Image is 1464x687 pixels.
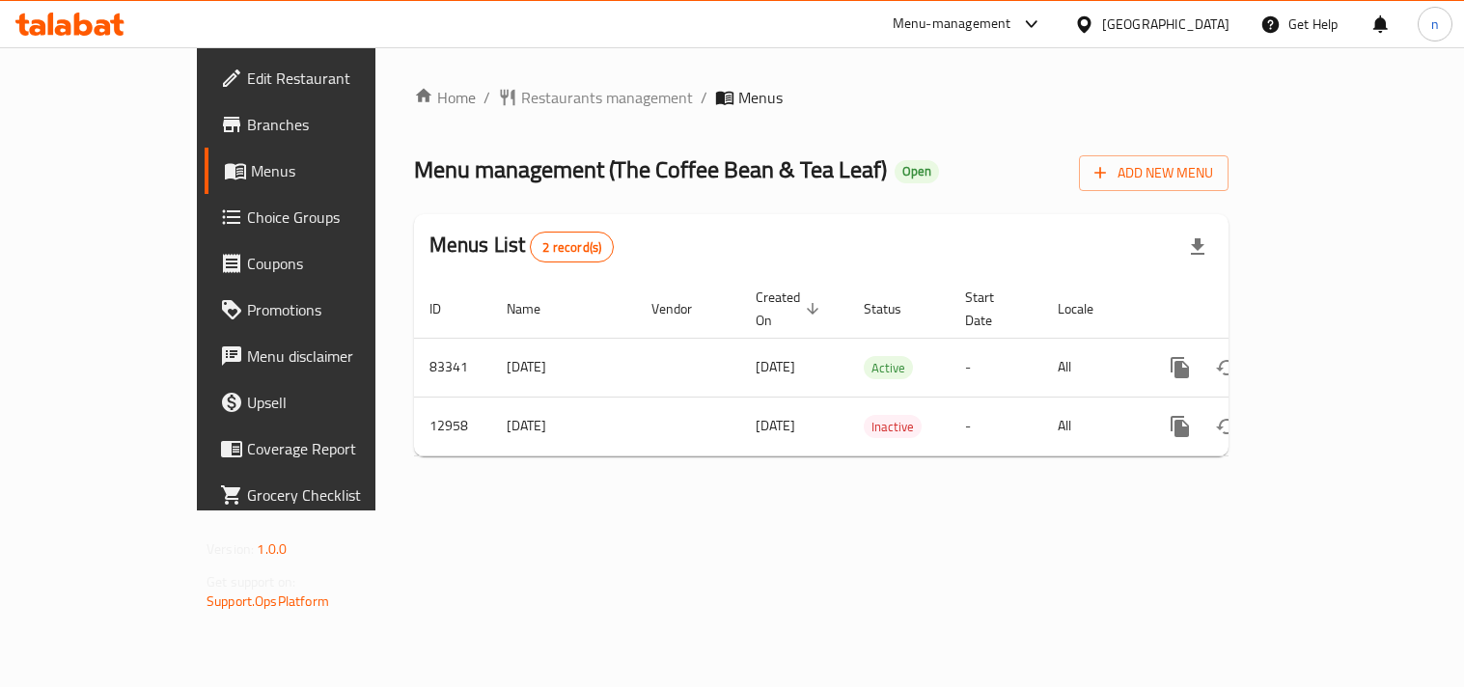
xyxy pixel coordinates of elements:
div: Open [895,160,939,183]
span: Restaurants management [521,86,693,109]
div: Inactive [864,415,922,438]
span: Active [864,357,913,379]
td: - [950,338,1042,397]
a: Support.OpsPlatform [207,589,329,614]
span: Promotions [247,298,426,321]
span: Locale [1058,297,1119,320]
span: Get support on: [207,569,295,594]
a: Choice Groups [205,194,441,240]
div: Menu-management [893,13,1011,36]
span: Inactive [864,416,922,438]
a: Branches [205,101,441,148]
span: Coverage Report [247,437,426,460]
span: [DATE] [756,413,795,438]
a: Edit Restaurant [205,55,441,101]
button: Change Status [1203,344,1250,391]
td: - [950,397,1042,455]
span: [DATE] [756,354,795,379]
span: Open [895,163,939,179]
span: Name [507,297,566,320]
span: Menus [251,159,426,182]
span: Created On [756,286,825,332]
button: Add New Menu [1079,155,1229,191]
td: 12958 [414,397,491,455]
span: 1.0.0 [257,536,287,562]
a: Menus [205,148,441,194]
span: Add New Menu [1094,161,1213,185]
li: / [483,86,490,109]
div: [GEOGRAPHIC_DATA] [1102,14,1229,35]
button: Change Status [1203,403,1250,450]
td: 83341 [414,338,491,397]
a: Restaurants management [498,86,693,109]
span: Grocery Checklist [247,483,426,507]
a: Coverage Report [205,426,441,472]
h2: Menus List [429,231,614,262]
nav: breadcrumb [414,86,1229,109]
th: Actions [1142,280,1358,339]
span: 2 record(s) [531,238,613,257]
td: All [1042,338,1142,397]
td: [DATE] [491,397,636,455]
span: Version: [207,536,254,562]
span: ID [429,297,466,320]
li: / [701,86,707,109]
button: more [1157,403,1203,450]
span: Status [864,297,926,320]
span: Menu disclaimer [247,344,426,368]
td: [DATE] [491,338,636,397]
div: Export file [1174,224,1221,270]
span: Menus [738,86,783,109]
div: Total records count [530,232,614,262]
span: Edit Restaurant [247,67,426,90]
span: Menu management ( The Coffee Bean & Tea Leaf ) [414,148,887,191]
a: Upsell [205,379,441,426]
button: more [1157,344,1203,391]
a: Promotions [205,287,441,333]
span: Choice Groups [247,206,426,229]
a: Menu disclaimer [205,333,441,379]
span: Start Date [965,286,1019,332]
table: enhanced table [414,280,1358,456]
span: Vendor [651,297,717,320]
td: All [1042,397,1142,455]
span: Coupons [247,252,426,275]
a: Coupons [205,240,441,287]
span: n [1431,14,1439,35]
div: Active [864,356,913,379]
a: Grocery Checklist [205,472,441,518]
span: Upsell [247,391,426,414]
a: Home [414,86,476,109]
span: Branches [247,113,426,136]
